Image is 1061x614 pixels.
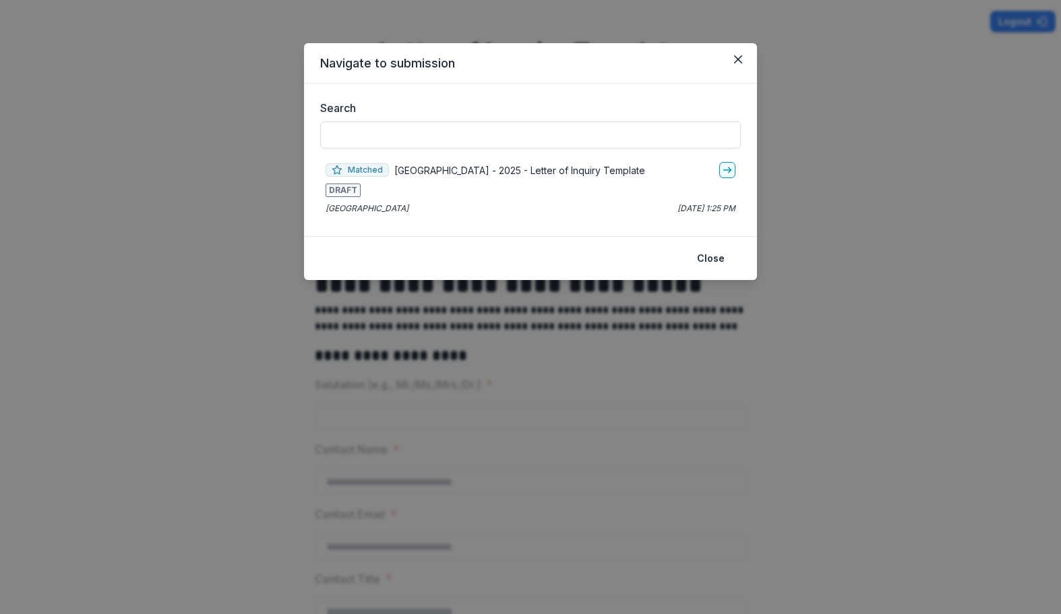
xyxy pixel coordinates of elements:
[727,49,749,70] button: Close
[677,202,735,215] p: [DATE] 1:25 PM
[326,202,408,215] p: [GEOGRAPHIC_DATA]
[394,163,645,177] p: [GEOGRAPHIC_DATA] - 2025 - Letter of Inquiry Template
[326,184,361,197] span: DRAFT
[304,43,757,84] header: Navigate to submission
[320,100,733,116] label: Search
[326,163,389,177] span: Matched
[689,248,733,269] button: Close
[719,162,735,178] a: go-to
